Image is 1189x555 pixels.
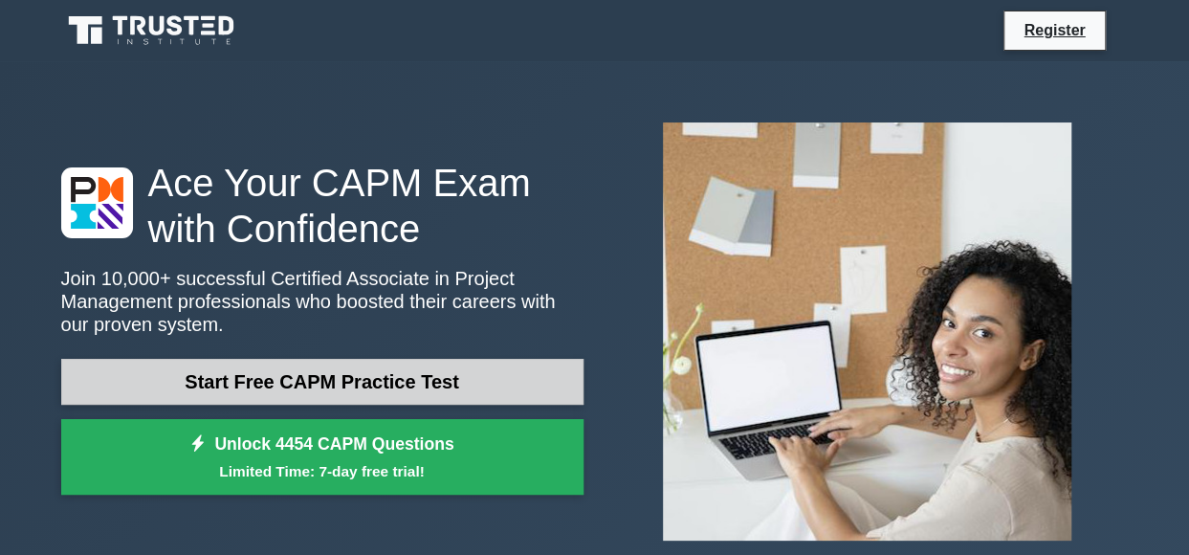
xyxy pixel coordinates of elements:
a: Unlock 4454 CAPM QuestionsLimited Time: 7-day free trial! [61,419,583,496]
a: Start Free CAPM Practice Test [61,359,583,405]
a: Register [1012,18,1096,42]
h1: Ace Your CAPM Exam with Confidence [61,160,583,252]
small: Limited Time: 7-day free trial! [85,460,560,482]
p: Join 10,000+ successful Certified Associate in Project Management professionals who boosted their... [61,267,583,336]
